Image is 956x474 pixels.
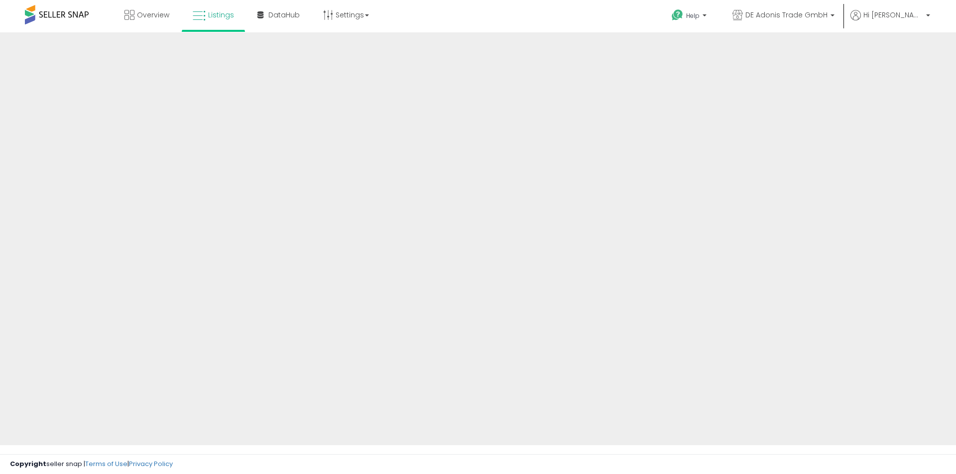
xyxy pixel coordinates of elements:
[850,10,930,32] a: Hi [PERSON_NAME]
[208,10,234,20] span: Listings
[686,11,700,20] span: Help
[268,10,300,20] span: DataHub
[671,9,684,21] i: Get Help
[745,10,828,20] span: DE Adonis Trade GmbH
[664,1,717,32] a: Help
[137,10,169,20] span: Overview
[863,10,923,20] span: Hi [PERSON_NAME]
